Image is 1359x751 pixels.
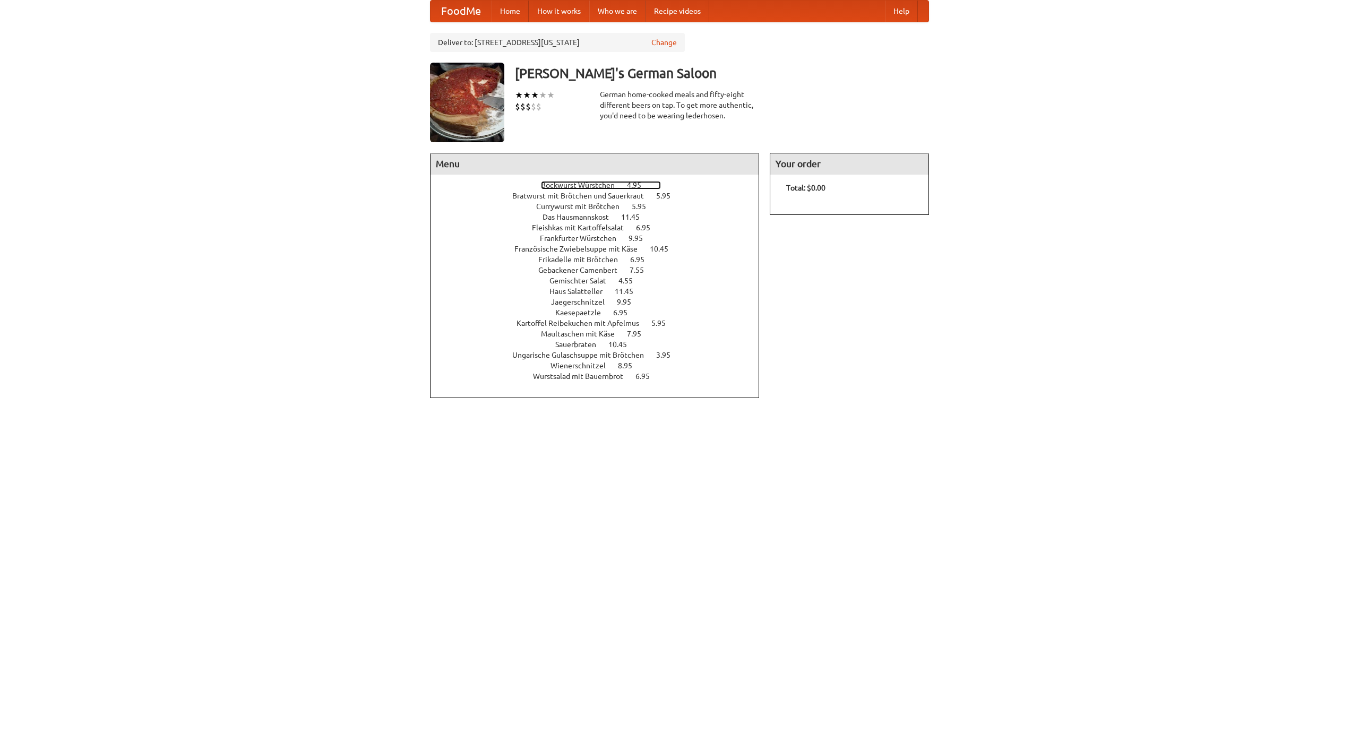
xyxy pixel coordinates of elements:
[541,181,661,189] a: Bockwurst Würstchen 4.95
[627,181,652,189] span: 4.95
[529,1,589,22] a: How it works
[536,202,630,211] span: Currywurst mit Brötchen
[630,266,655,274] span: 7.55
[543,213,659,221] a: Das Hausmannskost 11.45
[651,319,676,327] span: 5.95
[541,330,661,338] a: Maultaschen mit Käse 7.95
[512,192,655,200] span: Bratwurst mit Brötchen und Sauerkraut
[629,234,653,243] span: 9.95
[885,1,918,22] a: Help
[517,319,685,327] a: Kartoffel Reibekuchen mit Apfelmus 5.95
[533,372,669,381] a: Wurstsalad mit Bauernbrot 6.95
[646,1,709,22] a: Recipe videos
[532,223,634,232] span: Fleishkas mit Kartoffelsalat
[431,153,759,175] h4: Menu
[621,213,650,221] span: 11.45
[541,181,625,189] span: Bockwurst Würstchen
[555,340,607,349] span: Sauerbraten
[430,63,504,142] img: angular.jpg
[532,223,670,232] a: Fleishkas mit Kartoffelsalat 6.95
[515,101,520,113] li: $
[608,340,638,349] span: 10.45
[551,298,651,306] a: Jaegerschnitzel 9.95
[536,202,666,211] a: Currywurst mit Brötchen 5.95
[617,298,642,306] span: 9.95
[515,89,523,101] li: ★
[538,266,664,274] a: Gebackener Camenbert 7.55
[555,308,647,317] a: Kaesepaetzle 6.95
[630,255,655,264] span: 6.95
[531,89,539,101] li: ★
[632,202,657,211] span: 5.95
[613,308,638,317] span: 6.95
[538,255,664,264] a: Frikadelle mit Brötchen 6.95
[770,153,928,175] h4: Your order
[551,361,652,370] a: Wienerschnitzel 8.95
[656,192,681,200] span: 5.95
[538,266,628,274] span: Gebackener Camenbert
[650,245,679,253] span: 10.45
[526,101,531,113] li: $
[615,287,644,296] span: 11.45
[520,101,526,113] li: $
[431,1,492,22] a: FoodMe
[523,89,531,101] li: ★
[651,37,677,48] a: Change
[551,298,615,306] span: Jaegerschnitzel
[533,372,634,381] span: Wurstsalad mit Bauernbrot
[589,1,646,22] a: Who we are
[492,1,529,22] a: Home
[514,245,688,253] a: Französische Zwiebelsuppe mit Käse 10.45
[656,351,681,359] span: 3.95
[540,234,663,243] a: Frankfurter Würstchen 9.95
[549,277,652,285] a: Gemischter Salat 4.55
[618,361,643,370] span: 8.95
[540,234,627,243] span: Frankfurter Würstchen
[512,351,690,359] a: Ungarische Gulaschsuppe mit Brötchen 3.95
[538,255,629,264] span: Frikadelle mit Brötchen
[549,277,617,285] span: Gemischter Salat
[531,101,536,113] li: $
[786,184,825,192] b: Total: $0.00
[600,89,759,121] div: German home-cooked meals and fifty-eight different beers on tap. To get more authentic, you'd nee...
[543,213,620,221] span: Das Hausmannskost
[635,372,660,381] span: 6.95
[541,330,625,338] span: Maultaschen mit Käse
[512,192,690,200] a: Bratwurst mit Brötchen und Sauerkraut 5.95
[430,33,685,52] div: Deliver to: [STREET_ADDRESS][US_STATE]
[515,63,929,84] h3: [PERSON_NAME]'s German Saloon
[636,223,661,232] span: 6.95
[512,351,655,359] span: Ungarische Gulaschsuppe mit Brötchen
[549,287,613,296] span: Haus Salatteller
[514,245,648,253] span: Französische Zwiebelsuppe mit Käse
[627,330,652,338] span: 7.95
[549,287,653,296] a: Haus Salatteller 11.45
[555,308,612,317] span: Kaesepaetzle
[551,361,616,370] span: Wienerschnitzel
[618,277,643,285] span: 4.55
[547,89,555,101] li: ★
[555,340,647,349] a: Sauerbraten 10.45
[539,89,547,101] li: ★
[517,319,650,327] span: Kartoffel Reibekuchen mit Apfelmus
[536,101,541,113] li: $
